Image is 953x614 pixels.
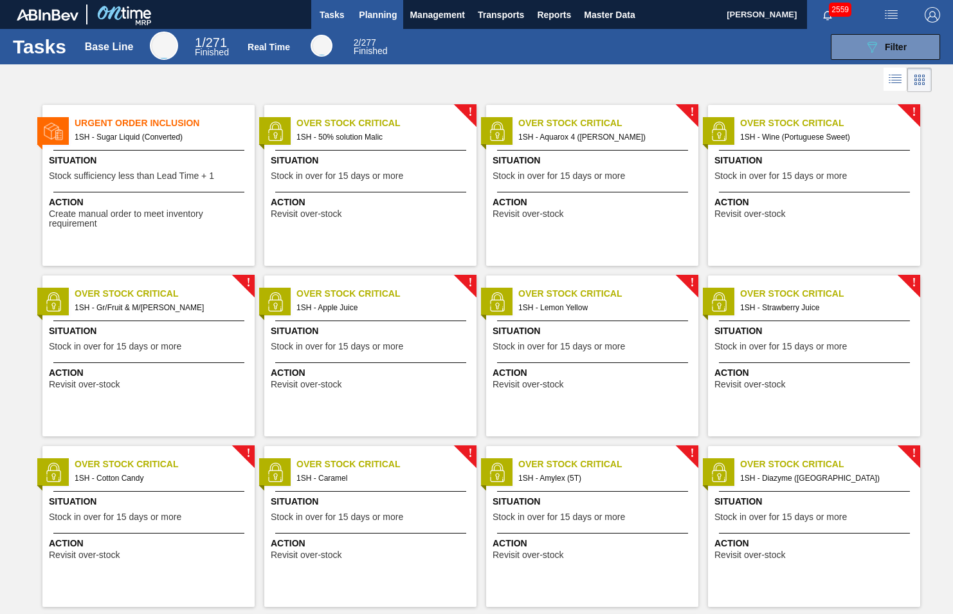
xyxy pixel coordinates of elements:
span: Situation [49,495,251,508]
span: Reports [537,7,571,23]
span: Action [714,537,917,550]
span: Finished [354,46,388,56]
span: Revisit over-stock [714,380,785,389]
span: Revisit over-stock [493,380,563,389]
img: status [709,292,729,312]
div: Base Line [150,32,178,60]
span: Finished [195,47,229,57]
span: Revisit over-stock [714,209,785,219]
span: Stock in over for 15 days or more [493,512,625,522]
span: Action [271,537,473,550]
span: Revisit over-stock [493,209,563,219]
div: Base Line [85,41,134,53]
span: Revisit over-stock [271,209,341,219]
span: Stock in over for 15 days or more [493,171,625,181]
span: ! [912,278,916,288]
span: Action [493,366,695,380]
span: Transports [478,7,524,23]
img: status [487,292,507,312]
span: 1 [195,35,202,50]
div: List Vision [884,68,907,92]
div: Real Time [311,35,332,57]
img: status [44,122,63,141]
span: Revisit over-stock [714,550,785,560]
span: Situation [271,495,473,508]
img: Logout [925,7,940,23]
span: Over Stock Critical [740,116,920,130]
span: ! [690,107,694,117]
div: Base Line [195,37,229,57]
button: Filter [831,34,940,60]
span: Stock in over for 15 days or more [271,512,403,522]
img: TNhmsLtSVTkK8tSr43FrP2fwEKptu5GPRR3wAAAABJRU5ErkJggg== [17,9,78,21]
span: Stock in over for 15 days or more [271,171,403,181]
span: 1SH - Apple Juice [296,301,466,315]
span: Stock in over for 15 days or more [714,342,847,351]
span: Over Stock Critical [296,116,476,130]
span: Situation [49,154,251,167]
span: 1SH - Lemon Yellow [518,301,688,315]
span: 1SH - Aquarox 4 (Rosemary) [518,130,688,144]
span: ! [690,278,694,288]
span: ! [912,107,916,117]
span: Situation [714,324,917,338]
span: Planning [359,7,397,23]
span: Action [493,196,695,209]
span: Over Stock Critical [518,287,698,301]
span: Create manual order to meet inventory requirement [49,209,251,229]
span: Filter [885,42,907,52]
img: status [709,122,729,141]
img: status [266,292,285,312]
span: Revisit over-stock [493,550,563,560]
span: Situation [271,324,473,338]
span: ! [468,278,472,288]
span: Stock sufficiency less than Lead Time + 1 [49,171,214,181]
span: Situation [493,154,695,167]
img: status [44,463,63,482]
span: 1SH - Strawberry Juice [740,301,910,315]
img: status [709,463,729,482]
span: Action [714,366,917,380]
span: Action [493,537,695,550]
span: Over Stock Critical [75,287,255,301]
img: status [44,292,63,312]
span: Tasks [318,7,346,23]
img: userActions [884,7,899,23]
span: Urgent Order Inclusion [75,116,255,130]
span: 1SH - Caramel [296,471,466,485]
span: Situation [714,495,917,508]
span: 1SH - Wine (Portuguese Sweet) [740,130,910,144]
span: ! [468,107,472,117]
span: ! [912,449,916,458]
span: ! [246,278,250,288]
span: 1SH - Gr/Fruit & M/Berry [75,301,244,315]
span: Action [271,196,473,209]
span: 1SH - Diazyme (MA) [740,471,910,485]
span: Action [271,366,473,380]
span: Action [714,196,917,209]
span: Revisit over-stock [49,550,120,560]
span: Situation [271,154,473,167]
span: Over Stock Critical [518,116,698,130]
span: Over Stock Critical [75,458,255,471]
span: Situation [714,154,917,167]
span: 1SH - Sugar Liquid (Converted) [75,130,244,144]
span: Stock in over for 15 days or more [714,171,847,181]
span: Management [410,7,465,23]
span: ! [246,449,250,458]
span: ! [690,449,694,458]
span: 2559 [829,3,851,17]
span: Revisit over-stock [271,380,341,389]
img: status [266,463,285,482]
div: Real Time [354,39,388,55]
div: Real Time [248,42,290,52]
span: Over Stock Critical [296,287,476,301]
span: Over Stock Critical [740,287,920,301]
span: / 277 [354,37,376,48]
img: status [266,122,285,141]
span: / 271 [195,35,227,50]
span: 2 [354,37,359,48]
span: Situation [49,324,251,338]
span: Over Stock Critical [740,458,920,471]
span: Situation [493,324,695,338]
